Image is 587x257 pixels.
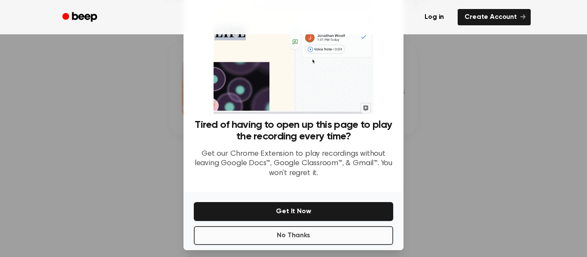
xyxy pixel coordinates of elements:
[56,9,105,26] a: Beep
[194,149,393,178] p: Get our Chrome Extension to play recordings without leaving Google Docs™, Google Classroom™, & Gm...
[416,7,452,27] a: Log in
[194,226,393,245] button: No Thanks
[194,202,393,221] button: Get It Now
[458,9,531,25] a: Create Account
[194,119,393,142] h3: Tired of having to open up this page to play the recording every time?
